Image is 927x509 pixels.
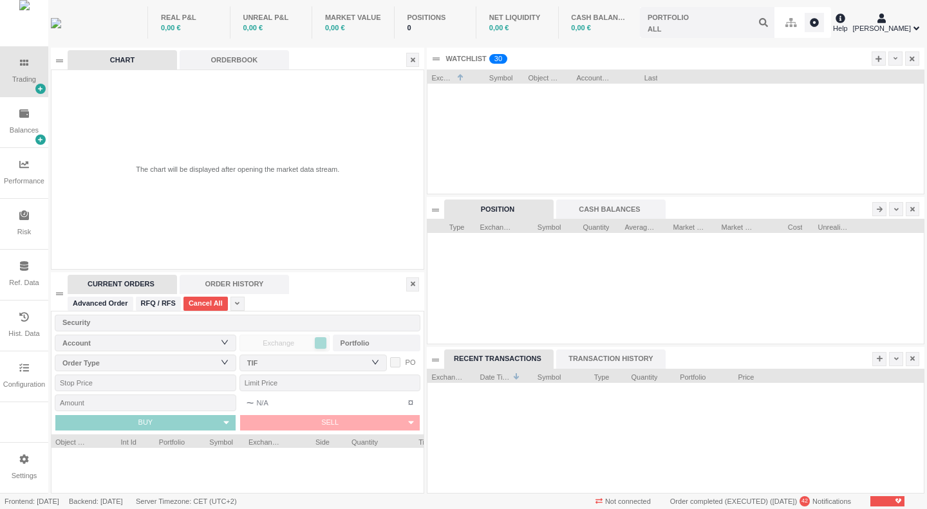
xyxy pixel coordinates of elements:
p: 3 [494,54,498,67]
span: Quantity [345,434,378,447]
span: Type [576,369,609,382]
span: Portfolio [673,369,706,382]
span: Date Time [480,369,510,382]
div: WATCHLIST [445,53,486,64]
span: Tif [393,434,426,447]
span: ¤ [408,395,414,411]
div: Order Type [62,356,223,369]
div: Configuration [3,379,45,390]
span: Unrealized P&L [818,219,850,232]
div: CASH BALANCE [571,12,627,23]
span: 0,00 € [571,24,591,32]
span: Symbol [480,70,512,83]
span: ( ) [768,497,797,505]
div: Portfolio [341,337,407,349]
span: Last [624,70,657,83]
span: Quantity [624,369,657,382]
span: Average Price [624,219,657,232]
span: Symbol [528,369,561,382]
div: NET LIQUIDITY [489,12,545,23]
div: Notifications [666,495,856,508]
span: Symbol [200,434,233,447]
div: ORDERBOOK [180,50,289,69]
span: Side [297,434,330,447]
span: Exchange Name [431,369,464,382]
div: Hist. Data [8,328,39,339]
div: ORDER HISTORY [180,275,289,294]
i: icon: down [221,338,229,346]
div: 0 [407,23,463,33]
span: Object Type [528,70,561,83]
span: Exchange Name [480,219,512,232]
p: 0 [498,54,502,67]
div: CHART [68,50,177,69]
span: Type [431,219,464,232]
button: BUY [55,415,218,430]
div: POSITIONS [407,12,463,23]
sup: 30 [489,54,507,64]
span: Price [721,369,754,382]
span: Symbol [528,219,561,232]
span: Market Value [721,219,754,232]
span: 0,00 € [243,24,263,32]
span: Quantity [576,219,609,232]
div: PORTFOLIO [648,12,689,23]
div: Trading [12,74,36,85]
span: Cost [769,219,802,232]
div: CASH BALANCES [556,199,666,219]
div: POSITION [444,199,554,219]
span: SELL [321,418,339,426]
div: The chart will be displayed after opening the market data stream. [136,164,339,175]
div: Security [62,316,407,329]
span: [PERSON_NAME] [853,23,911,34]
span: Exchange Name [431,70,454,83]
span: RFQ / RFS [141,298,176,309]
span: Int Id [104,434,136,447]
div: Balances [10,125,39,136]
span: Object Type [55,434,88,447]
span: 0,00 € [325,24,345,32]
span: PO [406,358,416,366]
span: ~ [247,395,254,411]
div: Ref. Data [9,277,39,288]
span: Not connected [591,495,655,508]
span: Cancel All [189,298,223,309]
div: REAL P&L [161,12,217,23]
button: SELL [240,415,402,430]
span: N/A [247,395,268,411]
span: Account Name [576,70,609,83]
span: Advanced Order [73,298,128,309]
div: Settings [12,470,37,481]
span: 0,00 € [489,24,509,32]
div: MARKET VALUE [325,12,381,23]
span: Order completed (EXECUTED) [670,497,768,505]
span: 42 [801,497,808,506]
div: Help [833,12,848,33]
span: Exchange [244,337,314,349]
span: Market Price [673,219,706,232]
img: wyden_logotype_blue.svg [51,18,61,28]
div: Account [62,337,223,349]
div: UNREAL P&L [243,12,299,23]
div: CURRENT ORDERS [68,275,177,294]
div: TIF [247,356,373,369]
div: Performance [4,176,44,187]
input: Limit Price [239,375,421,391]
span: BUY [138,418,153,426]
input: Stop Price [55,375,236,391]
i: icon: down [371,358,379,366]
input: ALL [640,7,774,38]
div: Risk [17,227,31,237]
span: 15/09/2025 21:07:28 [772,497,795,505]
span: Portfolio [152,434,185,447]
input: Amount [55,394,236,411]
span: 0,00 € [161,24,181,32]
i: icon: down [221,358,229,366]
div: TRANSACTION HISTORY [556,349,666,369]
span: Exchange Name [248,434,281,447]
div: RECENT TRANSACTIONS [444,349,554,369]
